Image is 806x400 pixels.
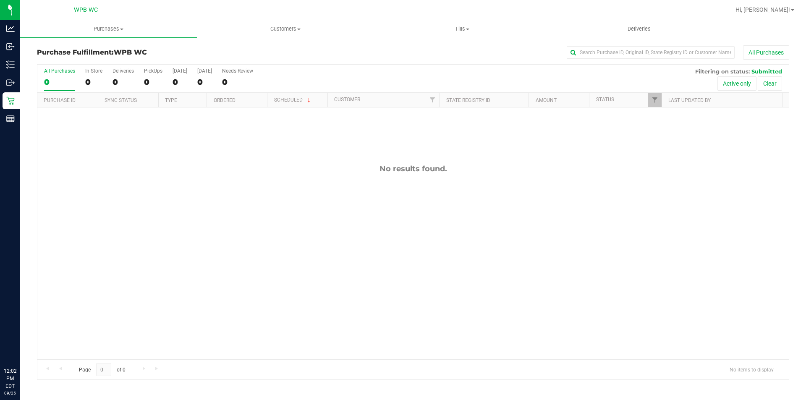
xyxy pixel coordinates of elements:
p: 12:02 PM EDT [4,367,16,390]
inline-svg: Inventory [6,60,15,69]
span: Submitted [751,68,782,75]
inline-svg: Outbound [6,78,15,87]
a: Amount [536,97,557,103]
span: Hi, [PERSON_NAME]! [735,6,790,13]
inline-svg: Analytics [6,24,15,33]
a: Purchase ID [44,97,76,103]
a: Purchases [20,20,197,38]
a: Filter [648,93,662,107]
div: [DATE] [173,68,187,74]
div: 0 [144,77,162,87]
div: 0 [113,77,134,87]
a: Customer [334,97,360,102]
span: No items to display [723,363,780,376]
div: 0 [222,77,253,87]
div: 0 [197,77,212,87]
a: Scheduled [274,97,312,103]
a: Type [165,97,177,103]
div: All Purchases [44,68,75,74]
button: Clear [758,76,782,91]
a: Tills [374,20,550,38]
div: Deliveries [113,68,134,74]
h3: Purchase Fulfillment: [37,49,288,56]
inline-svg: Retail [6,97,15,105]
a: State Registry ID [446,97,490,103]
input: Search Purchase ID, Original ID, State Registry ID or Customer Name... [567,46,735,59]
span: Page of 0 [72,363,132,376]
div: 0 [173,77,187,87]
iframe: Resource center [8,333,34,358]
span: WPB WC [114,48,147,56]
inline-svg: Reports [6,115,15,123]
div: 0 [85,77,102,87]
span: Tills [374,25,550,33]
button: Active only [717,76,756,91]
a: Deliveries [551,20,727,38]
inline-svg: Inbound [6,42,15,51]
div: PickUps [144,68,162,74]
span: Filtering on status: [695,68,750,75]
div: No results found. [37,164,789,173]
span: Purchases [20,25,197,33]
span: Customers [197,25,373,33]
a: Last Updated By [668,97,711,103]
a: Status [596,97,614,102]
a: Sync Status [105,97,137,103]
a: Filter [425,93,439,107]
a: Customers [197,20,374,38]
p: 09/25 [4,390,16,396]
div: In Store [85,68,102,74]
div: 0 [44,77,75,87]
span: Deliveries [616,25,662,33]
a: Ordered [214,97,236,103]
button: All Purchases [743,45,789,60]
div: [DATE] [197,68,212,74]
span: WPB WC [74,6,98,13]
div: Needs Review [222,68,253,74]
